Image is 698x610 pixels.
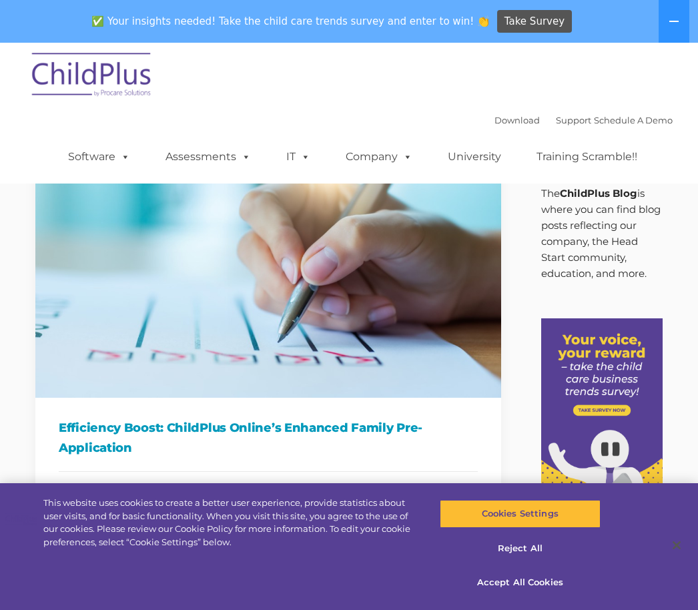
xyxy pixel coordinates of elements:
[494,115,673,125] font: |
[440,569,601,597] button: Accept All Cookies
[87,9,495,35] span: ✅ Your insights needed! Take the child care trends survey and enter to win! 👏
[55,143,143,170] a: Software
[440,500,601,528] button: Cookies Settings
[494,115,540,125] a: Download
[662,531,691,560] button: Close
[35,136,501,398] img: Efficiency Boost: ChildPlus Online's Enhanced Family Pre-Application Process - Streamlining Appli...
[523,143,651,170] a: Training Scramble!!
[504,10,565,33] span: Take Survey
[25,43,159,110] img: ChildPlus by Procare Solutions
[440,535,601,563] button: Reject All
[560,187,637,200] strong: ChildPlus Blog
[273,143,324,170] a: IT
[541,186,663,282] p: The is where you can find blog posts reflecting our company, the Head Start community, education,...
[497,10,573,33] a: Take Survey
[332,143,426,170] a: Company
[594,115,673,125] a: Schedule A Demo
[43,497,419,549] div: This website uses cookies to create a better user experience, provide statistics about user visit...
[59,418,478,458] h1: Efficiency Boost: ChildPlus Online’s Enhanced Family Pre-Application
[434,143,514,170] a: University
[152,143,264,170] a: Assessments
[556,115,591,125] a: Support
